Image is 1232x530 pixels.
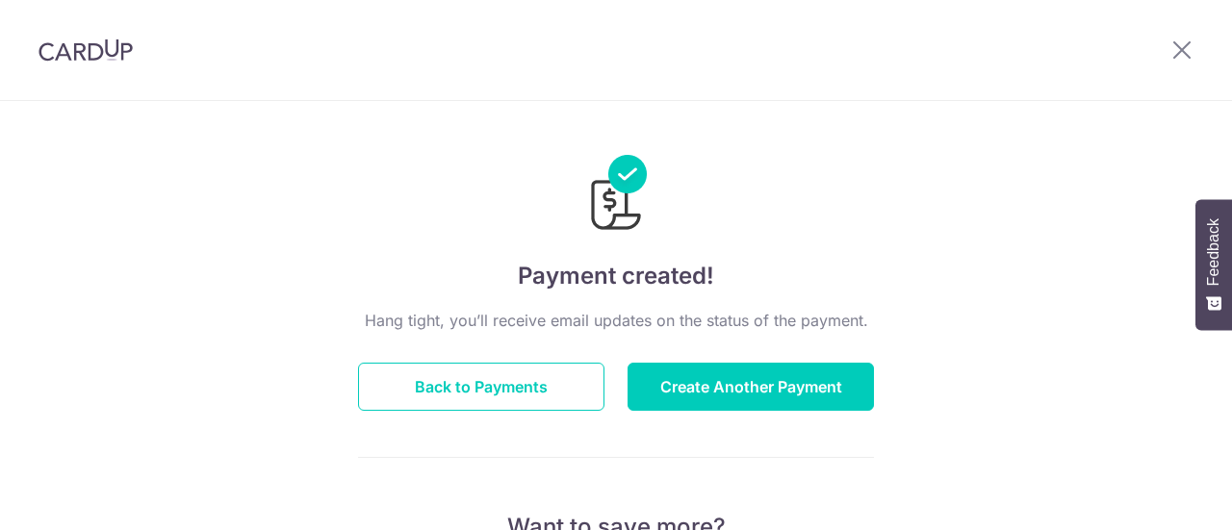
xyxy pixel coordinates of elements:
[1205,218,1222,286] span: Feedback
[1195,199,1232,330] button: Feedback - Show survey
[358,363,604,411] button: Back to Payments
[358,309,874,332] p: Hang tight, you’ll receive email updates on the status of the payment.
[358,259,874,293] h4: Payment created!
[585,155,647,236] img: Payments
[38,38,133,62] img: CardUp
[628,363,874,411] button: Create Another Payment
[1109,472,1213,520] iframe: Opens a widget where you can find more information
